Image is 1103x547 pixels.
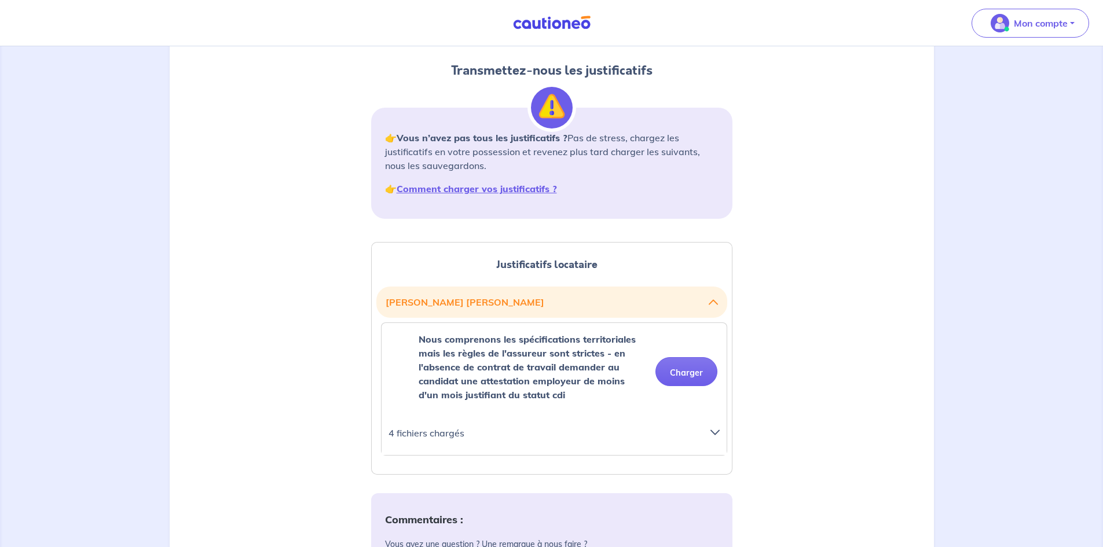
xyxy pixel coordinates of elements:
button: illu_account_valid_menu.svgMon compte [972,9,1089,38]
img: illu_alert.svg [531,87,573,129]
span: Justificatifs locataire [496,257,598,272]
strong: Commentaires : [385,513,463,526]
img: Cautioneo [508,16,595,30]
strong: Vous n’avez pas tous les justificatifs ? [397,132,567,144]
p: 👉 Pas de stress, chargez les justificatifs en votre possession et revenez plus tard charger les s... [385,131,719,172]
div: categoryName: nous-comprenons-les-specifications-territoriales-mais-les-regles-de-lassureur-sont-... [381,322,727,456]
button: Charger [655,357,717,386]
h2: Transmettez-nous les justificatifs [371,61,732,80]
strong: Nous comprenons les spécifications territoriales mais les règles de l'assureur sont strictes - en... [419,333,636,401]
p: 4 fichiers chargés [389,425,697,441]
a: Comment charger vos justificatifs ? [397,183,557,194]
p: 👉 [385,182,719,196]
img: illu_account_valid_menu.svg [991,14,1009,32]
div: 4 fichiers chargés [375,425,734,450]
button: [PERSON_NAME] [PERSON_NAME] [386,291,718,313]
p: Mon compte [1014,16,1068,30]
